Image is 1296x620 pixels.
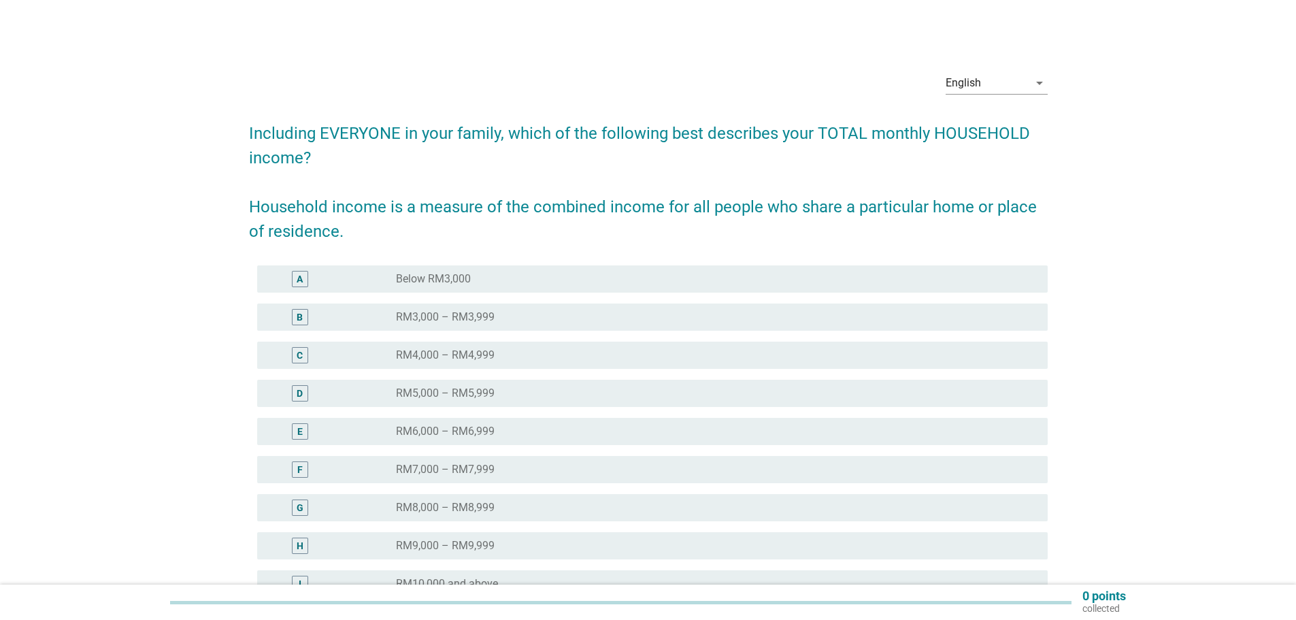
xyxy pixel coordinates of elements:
[396,387,495,400] label: RM5,000 – RM5,999
[297,501,303,515] div: G
[297,272,303,287] div: A
[396,501,495,515] label: RM8,000 – RM8,999
[396,463,495,476] label: RM7,000 – RM7,999
[249,108,1048,244] h2: Including EVERYONE in your family, which of the following best describes your TOTAL monthly HOUSE...
[396,539,495,553] label: RM9,000 – RM9,999
[396,577,498,591] label: RM10,000 and above
[396,348,495,362] label: RM4,000 – RM4,999
[297,425,303,439] div: E
[297,463,303,477] div: F
[299,577,301,591] div: I
[396,310,495,324] label: RM3,000 – RM3,999
[1082,602,1126,615] p: collected
[297,387,303,401] div: D
[297,310,303,325] div: B
[1082,590,1126,602] p: 0 points
[1031,75,1048,91] i: arrow_drop_down
[297,539,303,553] div: H
[396,425,495,438] label: RM6,000 – RM6,999
[396,272,471,286] label: Below RM3,000
[297,348,303,363] div: C
[946,77,981,89] div: English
